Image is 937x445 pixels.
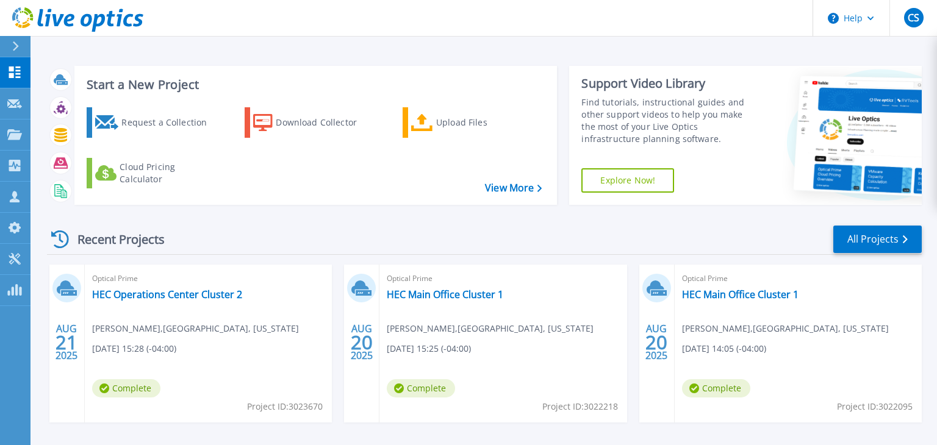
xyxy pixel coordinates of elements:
[645,320,668,365] div: AUG 2025
[245,107,381,138] a: Download Collector
[87,78,542,91] h3: Start a New Project
[581,76,758,91] div: Support Video Library
[92,288,242,301] a: HEC Operations Center Cluster 2
[837,400,913,413] span: Project ID: 3022095
[92,272,325,285] span: Optical Prime
[121,110,219,135] div: Request a Collection
[581,96,758,145] div: Find tutorials, instructional guides and other support videos to help you make the most of your L...
[833,226,922,253] a: All Projects
[682,272,914,285] span: Optical Prime
[92,342,176,355] span: [DATE] 15:28 (-04:00)
[56,337,77,347] span: 21
[351,337,373,347] span: 20
[485,182,542,194] a: View More
[682,379,750,397] span: Complete
[276,110,373,135] div: Download Collector
[387,322,594,335] span: [PERSON_NAME] , [GEOGRAPHIC_DATA], [US_STATE]
[436,110,534,135] div: Upload Files
[682,288,799,301] a: HEC Main Office Cluster 1
[350,320,373,365] div: AUG 2025
[403,107,539,138] a: Upload Files
[92,322,299,335] span: [PERSON_NAME] , [GEOGRAPHIC_DATA], [US_STATE]
[47,224,181,254] div: Recent Projects
[908,13,919,23] span: CS
[682,322,889,335] span: [PERSON_NAME] , [GEOGRAPHIC_DATA], [US_STATE]
[87,107,223,138] a: Request a Collection
[645,337,667,347] span: 20
[55,320,78,365] div: AUG 2025
[542,400,618,413] span: Project ID: 3022218
[387,379,455,397] span: Complete
[120,161,217,185] div: Cloud Pricing Calculator
[682,342,766,355] span: [DATE] 14:05 (-04:00)
[247,400,323,413] span: Project ID: 3023670
[581,168,674,193] a: Explore Now!
[387,342,471,355] span: [DATE] 15:25 (-04:00)
[87,158,223,188] a: Cloud Pricing Calculator
[387,288,503,301] a: HEC Main Office Cluster 1
[387,272,619,285] span: Optical Prime
[92,379,160,397] span: Complete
